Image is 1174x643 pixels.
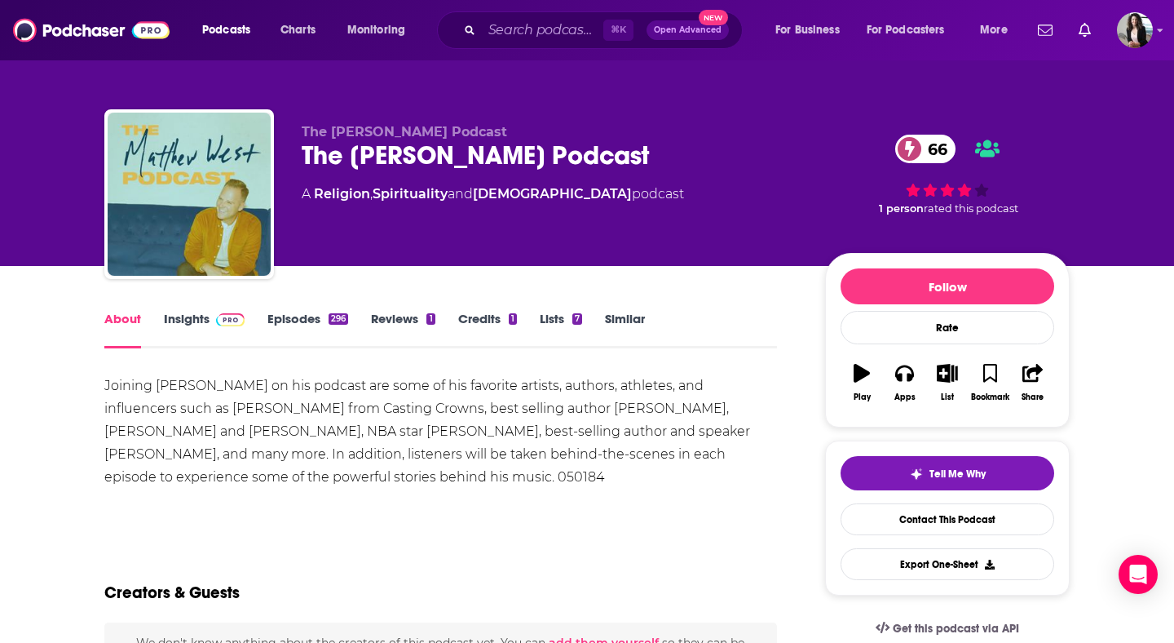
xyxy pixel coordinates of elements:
[426,313,435,325] div: 1
[647,20,729,40] button: Open AdvancedNew
[893,622,1019,636] span: Get this podcast via API
[509,313,517,325] div: 1
[373,186,448,202] a: Spirituality
[216,313,245,326] img: Podchaser Pro
[1031,16,1059,44] a: Show notifications dropdown
[1022,392,1044,402] div: Share
[980,19,1008,42] span: More
[883,353,925,412] button: Apps
[910,468,923,481] img: tell me why sparkle
[302,184,684,204] div: A podcast
[336,17,426,43] button: open menu
[540,311,582,348] a: Lists7
[605,311,645,348] a: Similar
[1117,12,1153,48] button: Show profile menu
[458,311,517,348] a: Credits1
[1117,12,1153,48] img: User Profile
[969,353,1011,412] button: Bookmark
[452,11,758,49] div: Search podcasts, credits, & more...
[270,17,325,43] a: Charts
[482,17,603,43] input: Search podcasts, credits, & more...
[841,268,1054,304] button: Follow
[572,313,582,325] div: 7
[371,311,435,348] a: Reviews1
[1117,12,1153,48] span: Logged in as ElizabethCole
[926,353,969,412] button: List
[841,503,1054,535] a: Contact This Podcast
[329,313,348,325] div: 296
[1119,555,1158,594] div: Open Intercom Messenger
[841,456,1054,490] button: tell me why sparkleTell Me Why
[911,135,956,163] span: 66
[879,202,924,215] span: 1 person
[13,15,170,46] img: Podchaser - Follow, Share and Rate Podcasts
[108,113,271,276] img: The Matthew West Podcast
[895,135,956,163] a: 66
[841,311,1054,344] div: Rate
[191,17,271,43] button: open menu
[202,19,250,42] span: Podcasts
[924,202,1018,215] span: rated this podcast
[699,10,728,25] span: New
[104,583,240,603] h2: Creators & Guests
[867,19,945,42] span: For Podcasters
[775,19,840,42] span: For Business
[104,375,777,489] div: Joining [PERSON_NAME] on his podcast are some of his favorite artists, authors, athletes, and inf...
[302,124,507,140] span: The [PERSON_NAME] Podcast
[473,186,632,202] a: [DEMOGRAPHIC_DATA]
[764,17,860,43] button: open menu
[448,186,473,202] span: and
[280,19,316,42] span: Charts
[314,186,370,202] a: Religion
[941,392,954,402] div: List
[267,311,348,348] a: Episodes296
[1012,353,1054,412] button: Share
[969,17,1028,43] button: open menu
[854,392,871,402] div: Play
[370,186,373,202] span: ,
[841,548,1054,580] button: Export One-Sheet
[894,392,916,402] div: Apps
[929,468,986,481] span: Tell Me Why
[164,311,245,348] a: InsightsPodchaser Pro
[971,392,1009,402] div: Bookmark
[603,20,633,41] span: ⌘ K
[841,353,883,412] button: Play
[1072,16,1097,44] a: Show notifications dropdown
[104,311,141,348] a: About
[856,17,969,43] button: open menu
[654,26,722,34] span: Open Advanced
[825,124,1070,225] div: 66 1 personrated this podcast
[347,19,405,42] span: Monitoring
